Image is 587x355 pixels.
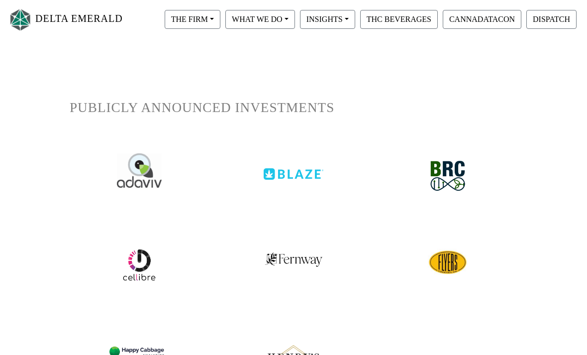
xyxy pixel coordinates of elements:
[225,10,295,29] button: WHAT WE DO
[526,10,577,29] button: DISPATCH
[165,10,220,29] button: THE FIRM
[70,100,517,116] h1: PUBLICLY ANNOUNCED INVESTMENTS
[122,247,157,282] img: cellibre
[264,153,323,180] img: blaze
[8,4,123,35] a: DELTA EMERALD
[524,14,579,23] a: DISPATCH
[443,10,521,29] button: CANNADATACON
[265,242,322,267] img: fernway
[117,153,162,188] img: adaviv
[428,242,468,282] img: cellibre
[423,153,473,199] img: brc
[358,14,440,23] a: THC BEVERAGES
[300,10,355,29] button: INSIGHTS
[360,10,438,29] button: THC BEVERAGES
[440,14,524,23] a: CANNADATACON
[8,6,33,33] img: Logo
